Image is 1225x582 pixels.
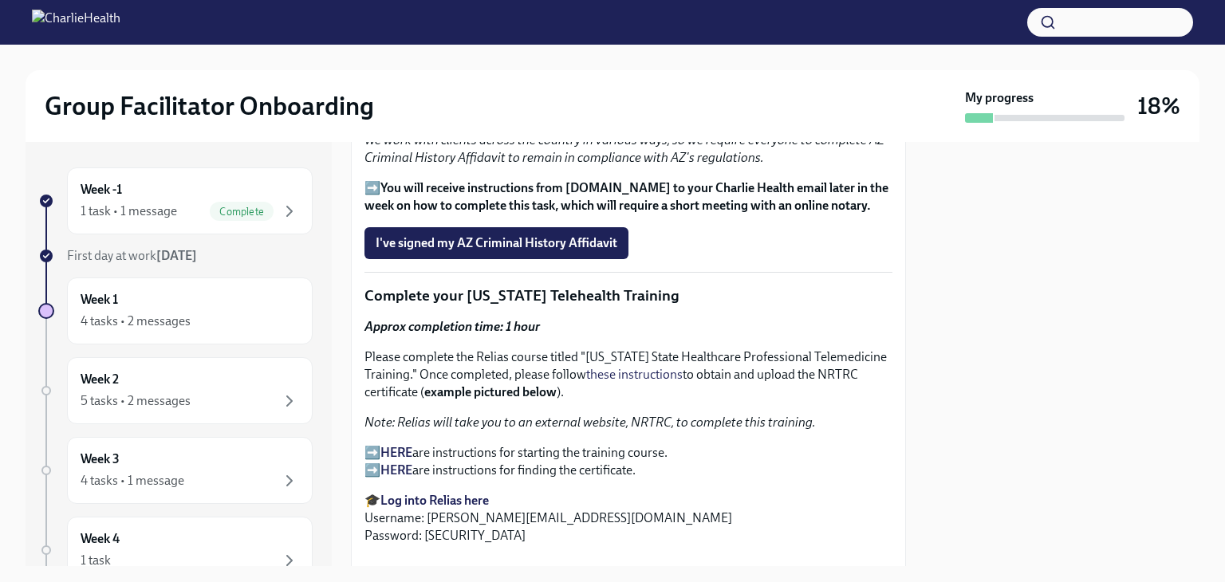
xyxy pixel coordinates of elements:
[364,285,892,306] p: Complete your [US_STATE] Telehealth Training
[81,313,191,330] div: 4 tasks • 2 messages
[364,348,892,401] p: Please complete the Relias course titled "[US_STATE] State Healthcare Professional Telemedicine T...
[38,247,313,265] a: First day at work[DATE]
[364,180,888,213] strong: You will receive instructions from [DOMAIN_NAME] to your Charlie Health email later in the week o...
[380,493,489,508] a: Log into Relias here
[38,357,313,424] a: Week 25 tasks • 2 messages
[364,492,892,545] p: 🎓 Username: [PERSON_NAME][EMAIL_ADDRESS][DOMAIN_NAME] Password: [SECURITY_DATA]
[45,90,374,122] h2: Group Facilitator Onboarding
[67,248,197,263] span: First day at work
[38,167,313,234] a: Week -11 task • 1 messageComplete
[81,450,120,468] h6: Week 3
[364,319,540,334] strong: Approx completion time: 1 hour
[38,437,313,504] a: Week 34 tasks • 1 message
[364,415,816,430] em: Note: Relias will take you to an external website, NRTRC, to complete this training.
[38,277,313,344] a: Week 14 tasks • 2 messages
[81,371,119,388] h6: Week 2
[364,179,892,214] p: ➡️
[81,392,191,410] div: 5 tasks • 2 messages
[81,181,122,199] h6: Week -1
[1137,92,1180,120] h3: 18%
[380,445,412,460] a: HERE
[586,367,683,382] a: these instructions
[81,552,111,569] div: 1 task
[81,203,177,220] div: 1 task • 1 message
[32,10,120,35] img: CharlieHealth
[364,227,628,259] button: I've signed my AZ Criminal History Affidavit
[424,384,557,399] strong: example pictured below
[965,89,1034,107] strong: My progress
[364,444,892,479] p: ➡️ are instructions for starting the training course. ➡️ are instructions for finding the certifi...
[81,472,184,490] div: 4 tasks • 1 message
[156,248,197,263] strong: [DATE]
[376,235,617,251] span: I've signed my AZ Criminal History Affidavit
[380,462,412,478] a: HERE
[81,291,118,309] h6: Week 1
[81,530,120,548] h6: Week 4
[364,132,884,165] em: We work with clients across the country in various ways, so we require everyone to complete AZ Cr...
[210,206,274,218] span: Complete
